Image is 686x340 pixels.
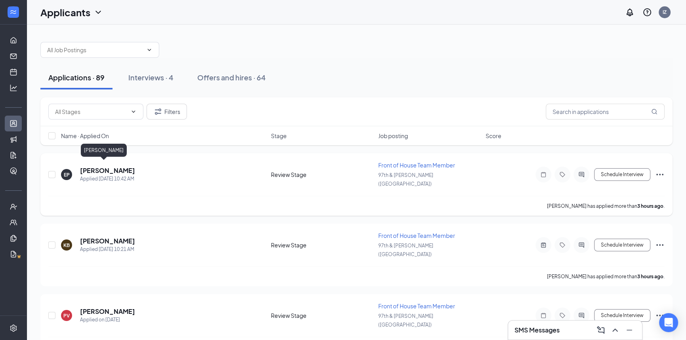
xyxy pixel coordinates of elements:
[558,312,567,319] svg: Tag
[378,161,455,169] span: Front of House Team Member
[378,232,455,239] span: Front of House Team Member
[594,168,650,181] button: Schedule Interview
[642,8,652,17] svg: QuestionInfo
[610,325,620,335] svg: ChevronUp
[539,171,548,178] svg: Note
[271,241,373,249] div: Review Stage
[80,175,135,183] div: Applied [DATE] 10:42 AM
[63,242,70,249] div: KB
[659,313,678,332] div: Open Intercom Messenger
[128,72,173,82] div: Interviews · 4
[271,171,373,179] div: Review Stage
[625,325,634,335] svg: Minimize
[80,245,135,253] div: Applied [DATE] 10:21 AM
[547,203,665,209] p: [PERSON_NAME] has applied more than .
[10,203,17,211] svg: UserCheck
[197,72,266,82] div: Offers and hires · 64
[655,240,665,250] svg: Ellipses
[546,104,665,120] input: Search in applications
[146,47,152,53] svg: ChevronDown
[558,171,567,178] svg: Tag
[594,239,650,251] button: Schedule Interview
[48,72,105,82] div: Applications · 89
[10,84,17,92] svg: Analysis
[637,203,663,209] b: 3 hours ago
[55,107,127,116] input: All Stages
[63,312,70,319] div: PV
[130,108,137,115] svg: ChevronDown
[80,316,135,324] div: Applied on [DATE]
[378,313,433,328] span: 97th & [PERSON_NAME] ([GEOGRAPHIC_DATA])
[486,132,501,140] span: Score
[378,172,433,187] span: 97th & [PERSON_NAME] ([GEOGRAPHIC_DATA])
[61,132,109,140] span: Name · Applied On
[655,311,665,320] svg: Ellipses
[595,324,607,336] button: ComposeMessage
[539,312,548,319] svg: Note
[651,108,657,115] svg: MagnifyingGlass
[577,171,586,178] svg: ActiveChat
[10,324,17,332] svg: Settings
[663,9,667,15] div: IZ
[271,312,373,319] div: Review Stage
[93,8,103,17] svg: ChevronDown
[378,132,408,140] span: Job posting
[609,324,621,336] button: ChevronUp
[80,237,135,245] h5: [PERSON_NAME]
[623,324,636,336] button: Minimize
[40,6,90,19] h1: Applicants
[80,166,135,175] h5: [PERSON_NAME]
[378,243,433,257] span: 97th & [PERSON_NAME] ([GEOGRAPHIC_DATA])
[81,144,127,157] div: [PERSON_NAME]
[655,170,665,179] svg: Ellipses
[64,171,70,178] div: EP
[47,46,143,54] input: All Job Postings
[378,302,455,310] span: Front of House Team Member
[271,132,287,140] span: Stage
[539,242,548,248] svg: ActiveNote
[9,8,17,16] svg: WorkstreamLogo
[514,326,560,334] h3: SMS Messages
[147,104,187,120] button: Filter Filters
[558,242,567,248] svg: Tag
[577,242,586,248] svg: ActiveChat
[594,309,650,322] button: Schedule Interview
[637,274,663,279] b: 3 hours ago
[547,273,665,280] p: [PERSON_NAME] has applied more than .
[577,312,586,319] svg: ActiveChat
[153,107,163,116] svg: Filter
[80,307,135,316] h5: [PERSON_NAME]
[596,325,606,335] svg: ComposeMessage
[625,8,635,17] svg: Notifications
